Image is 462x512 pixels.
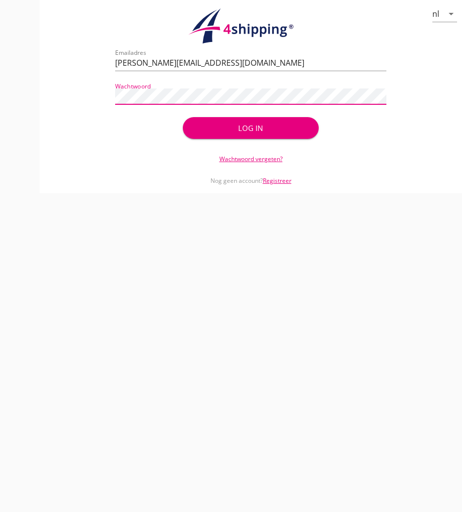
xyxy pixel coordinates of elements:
img: logo.1f945f1d.svg [187,8,315,44]
a: Registreer [263,176,292,185]
i: arrow_drop_down [445,8,457,20]
div: Nog geen account? [115,164,386,185]
div: Log in [199,123,302,134]
button: Log in [183,117,318,139]
div: nl [432,9,439,18]
a: Wachtwoord vergeten? [219,155,283,163]
input: Emailadres [115,55,386,71]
